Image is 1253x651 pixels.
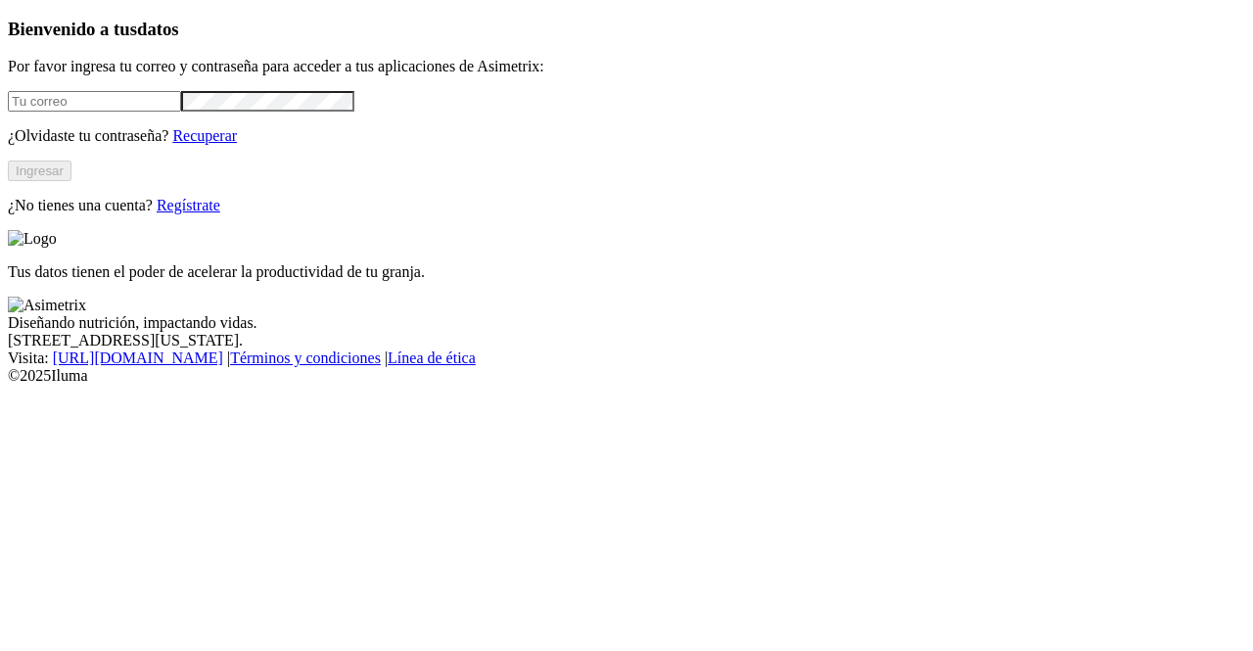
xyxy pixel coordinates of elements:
[230,349,381,366] a: Términos y condiciones
[8,58,1245,75] p: Por favor ingresa tu correo y contraseña para acceder a tus aplicaciones de Asimetrix:
[8,230,57,248] img: Logo
[8,263,1245,281] p: Tus datos tienen el poder de acelerar la productividad de tu granja.
[8,19,1245,40] h3: Bienvenido a tus
[8,161,71,181] button: Ingresar
[172,127,237,144] a: Recuperar
[8,349,1245,367] div: Visita : | |
[137,19,179,39] span: datos
[157,197,220,213] a: Regístrate
[8,127,1245,145] p: ¿Olvidaste tu contraseña?
[8,314,1245,332] div: Diseñando nutrición, impactando vidas.
[8,367,1245,385] div: © 2025 Iluma
[8,332,1245,349] div: [STREET_ADDRESS][US_STATE].
[388,349,476,366] a: Línea de ética
[8,91,181,112] input: Tu correo
[8,297,86,314] img: Asimetrix
[8,197,1245,214] p: ¿No tienes una cuenta?
[53,349,223,366] a: [URL][DOMAIN_NAME]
